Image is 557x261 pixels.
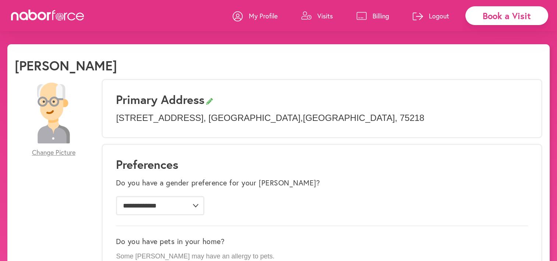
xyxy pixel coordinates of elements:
[233,5,278,27] a: My Profile
[116,253,528,261] p: Some [PERSON_NAME] may have an allergy to pets.
[116,178,320,187] label: Do you have a gender preference for your [PERSON_NAME]?
[116,93,528,107] h3: Primary Address
[116,157,528,171] h1: Preferences
[249,11,278,20] p: My Profile
[465,6,548,25] div: Book a Visit
[32,149,75,157] span: Change Picture
[116,237,225,246] label: Do you have pets in your home?
[301,5,333,27] a: Visits
[23,83,84,143] img: 28479a6084c73c1d882b58007db4b51f.png
[413,5,449,27] a: Logout
[429,11,449,20] p: Logout
[373,11,389,20] p: Billing
[317,11,333,20] p: Visits
[116,113,528,123] p: [STREET_ADDRESS] , [GEOGRAPHIC_DATA] , [GEOGRAPHIC_DATA] , 75218
[15,58,117,73] h1: [PERSON_NAME]
[356,5,389,27] a: Billing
